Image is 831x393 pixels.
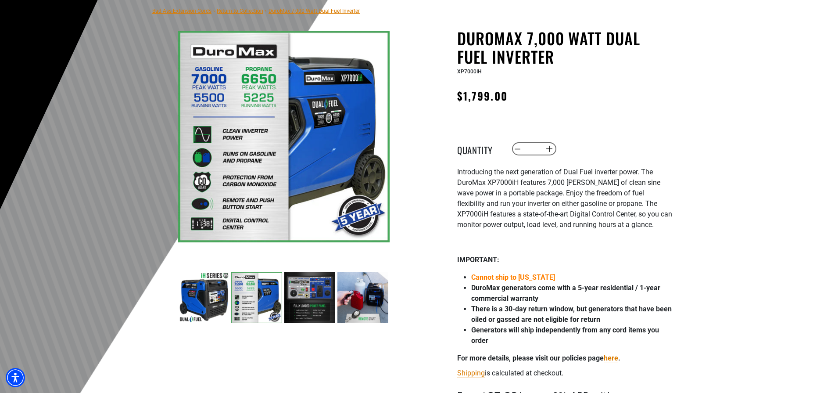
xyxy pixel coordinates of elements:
[471,284,660,303] strong: DuroMax generators come with a 5-year residential / 1-year commercial warranty
[604,354,618,362] a: For more details, please visit our policies page here - open in a new tab
[217,8,263,14] a: Return to Collection
[457,88,508,104] span: $1,799.00
[457,367,672,379] div: is calculated at checkout.
[152,5,360,16] nav: breadcrumbs
[457,69,482,75] span: XP7000IH
[471,273,555,281] span: Cannot ship to [US_STATE]
[457,29,672,66] h1: DuroMax 7,000 Watt Dual Fuel Inverter
[457,168,672,229] span: Introducing the next generation of Dual Fuel inverter power. The DuroMax XP7000iH features 7,000 ...
[152,8,211,14] a: Bad Ass Extension Cords
[6,368,25,387] div: Accessibility Menu
[457,256,499,264] strong: IMPORTANT:
[471,326,659,345] strong: Generators will ship independently from any cord items you order
[213,8,215,14] span: ›
[457,369,485,377] a: Shipping
[457,354,620,362] strong: For more details, please visit our policies page .
[471,305,672,324] strong: There is a 30-day return window, but generators that have been oiled or gassed are not eligible f...
[269,8,360,14] span: DuroMax 7,000 Watt Dual Fuel Inverter
[457,143,501,155] label: Quantity
[265,8,267,14] span: ›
